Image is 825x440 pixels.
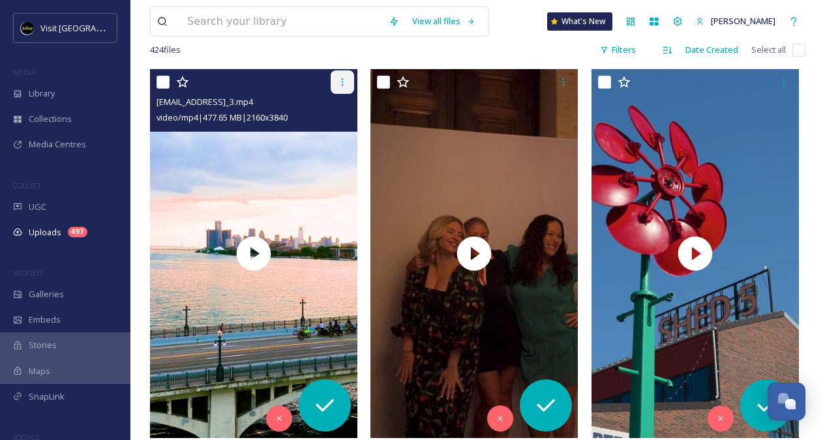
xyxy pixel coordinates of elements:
[13,268,43,278] span: WIDGETS
[751,44,786,56] span: Select all
[157,111,288,123] span: video/mp4 | 477.65 MB | 2160 x 3840
[29,201,46,213] span: UGC
[370,69,578,437] img: thumbnail
[13,67,36,77] span: MEDIA
[29,390,65,403] span: SnapLink
[21,22,34,35] img: VISIT%20DETROIT%20LOGO%20-%20BLACK%20BACKGROUND.png
[150,44,181,56] span: 424 file s
[29,87,55,100] span: Library
[157,96,253,108] span: [EMAIL_ADDRESS]_3.mp4
[13,181,41,190] span: COLLECT
[547,12,612,31] a: What's New
[29,314,61,326] span: Embeds
[68,227,87,237] div: 497
[29,138,86,151] span: Media Centres
[593,37,642,63] div: Filters
[689,8,782,34] a: [PERSON_NAME]
[592,69,799,437] img: thumbnail
[406,8,482,34] a: View all files
[40,22,142,34] span: Visit [GEOGRAPHIC_DATA]
[181,7,382,36] input: Search your library
[29,226,61,239] span: Uploads
[768,383,805,420] button: Open Chat
[29,288,64,301] span: Galleries
[679,37,745,63] div: Date Created
[29,339,57,351] span: Stories
[150,69,357,437] img: thumbnail
[29,365,50,377] span: Maps
[711,15,775,27] span: [PERSON_NAME]
[29,113,72,125] span: Collections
